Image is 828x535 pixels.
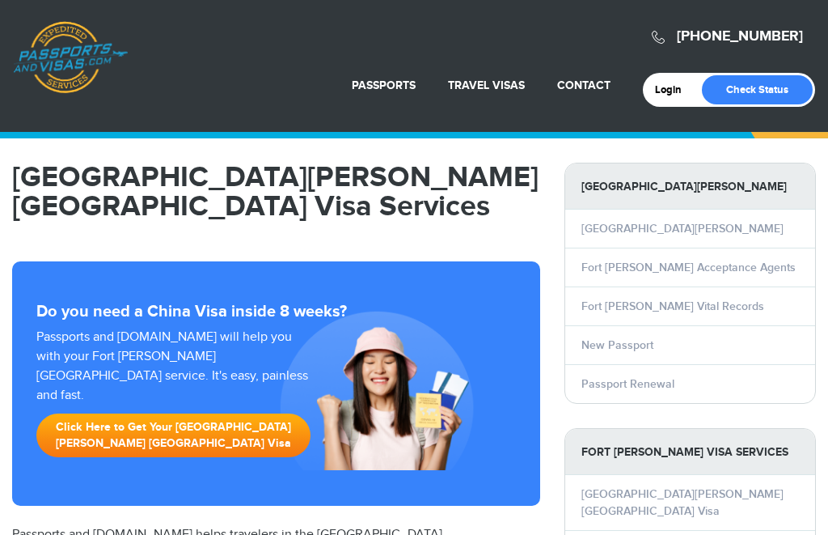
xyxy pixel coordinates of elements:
h1: [GEOGRAPHIC_DATA][PERSON_NAME] [GEOGRAPHIC_DATA] Visa Services [12,163,540,221]
a: Contact [557,79,610,92]
strong: Do you need a China Visa inside 8 weeks? [36,302,516,321]
strong: Fort [PERSON_NAME] Visa Services [565,429,815,475]
a: Check Status [702,75,813,104]
a: Login [655,83,693,96]
a: Fort [PERSON_NAME] Acceptance Agents [581,261,796,274]
a: [GEOGRAPHIC_DATA][PERSON_NAME] [GEOGRAPHIC_DATA] Visa [581,487,784,518]
a: Click Here to Get Your [GEOGRAPHIC_DATA][PERSON_NAME] [GEOGRAPHIC_DATA] Visa [36,414,310,457]
strong: [GEOGRAPHIC_DATA][PERSON_NAME] [565,163,815,210]
a: New Passport [581,338,653,352]
a: [PHONE_NUMBER] [677,28,803,45]
a: Fort [PERSON_NAME] Vital Records [581,299,764,313]
a: [GEOGRAPHIC_DATA][PERSON_NAME] [581,222,784,236]
a: Passports & [DOMAIN_NAME] [13,21,128,94]
a: Travel Visas [448,79,525,92]
a: Passport Renewal [581,377,674,391]
div: Passports and [DOMAIN_NAME] will help you with your Fort [PERSON_NAME] [GEOGRAPHIC_DATA] service.... [30,328,317,465]
a: Passports [352,79,416,92]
